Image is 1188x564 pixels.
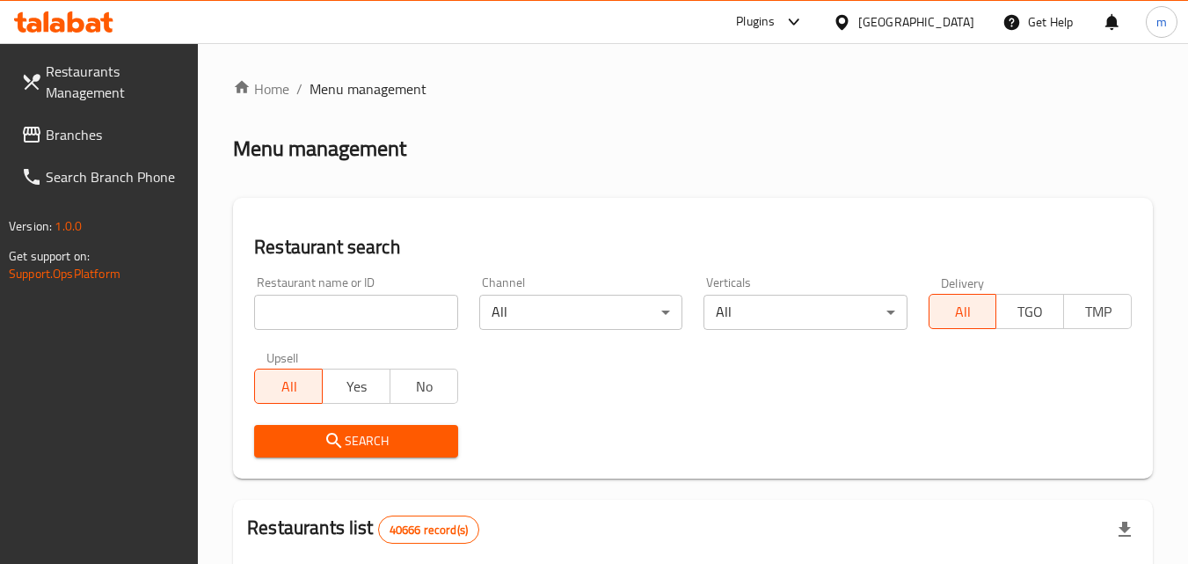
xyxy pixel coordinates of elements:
nav: breadcrumb [233,78,1153,99]
button: No [390,369,458,404]
span: All [262,374,316,399]
span: Search Branch Phone [46,166,185,187]
span: 1.0.0 [55,215,82,238]
span: m [1156,12,1167,32]
a: Support.OpsPlatform [9,262,120,285]
span: TMP [1071,299,1125,325]
input: Search for restaurant name or ID.. [254,295,457,330]
label: Delivery [941,276,985,289]
li: / [296,78,302,99]
button: Yes [322,369,390,404]
div: [GEOGRAPHIC_DATA] [858,12,974,32]
span: Menu management [310,78,426,99]
span: TGO [1003,299,1057,325]
div: All [479,295,682,330]
span: Get support on: [9,245,90,267]
span: Yes [330,374,383,399]
span: All [937,299,990,325]
div: Plugins [736,11,775,33]
div: All [703,295,907,330]
span: 40666 record(s) [379,522,478,538]
button: TMP [1063,294,1132,329]
a: Home [233,78,289,99]
a: Branches [7,114,199,156]
h2: Menu management [233,135,406,163]
span: Version: [9,215,52,238]
button: Search [254,425,457,458]
h2: Restaurants list [247,515,479,544]
span: Restaurants Management [46,61,185,103]
button: TGO [995,294,1064,329]
h2: Restaurant search [254,234,1132,260]
div: Total records count [378,516,479,544]
div: Export file [1104,509,1146,551]
label: Upsell [266,351,299,363]
span: No [397,374,451,399]
button: All [929,294,997,329]
span: Search [268,430,443,452]
button: All [254,369,323,404]
a: Restaurants Management [7,50,199,114]
a: Search Branch Phone [7,156,199,198]
span: Branches [46,124,185,145]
